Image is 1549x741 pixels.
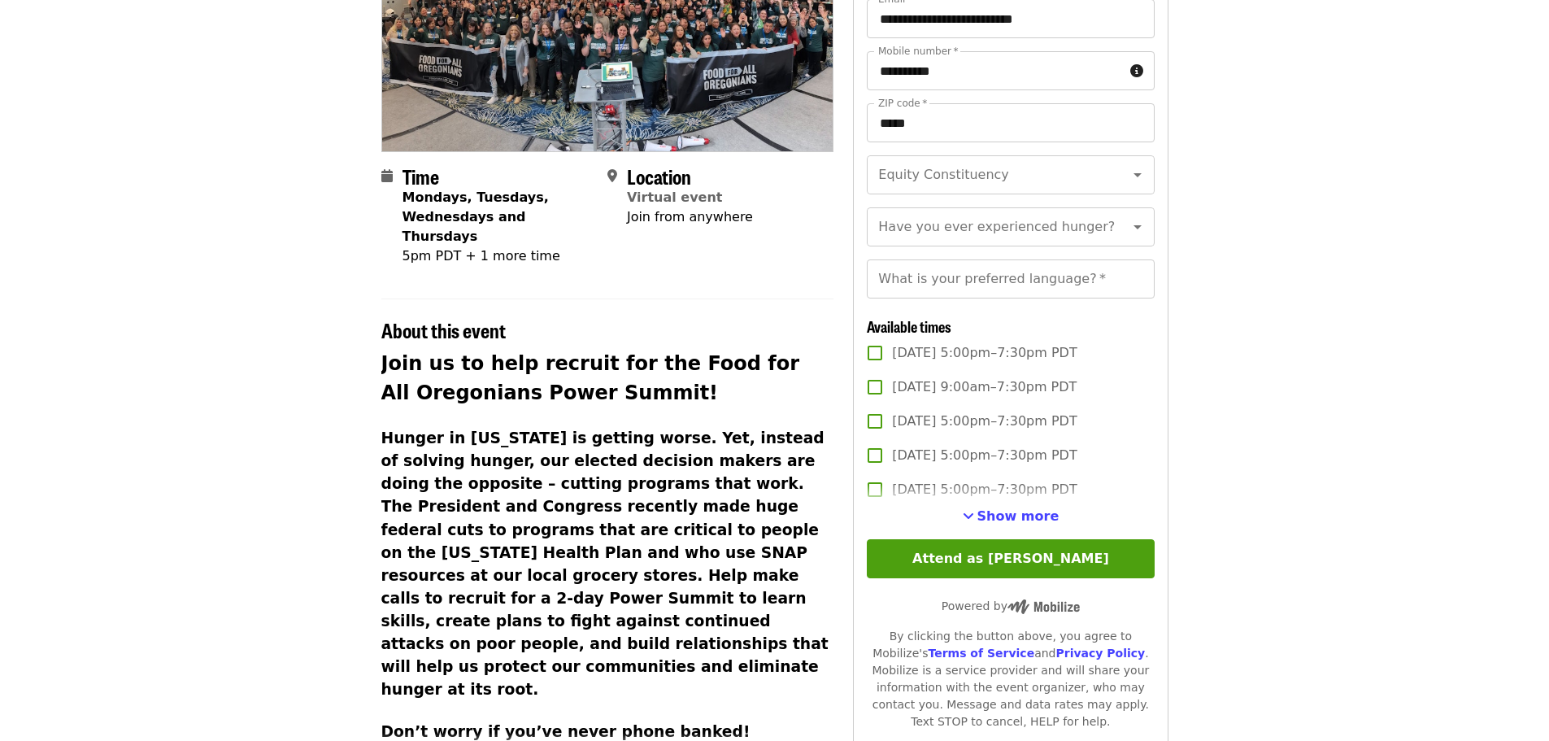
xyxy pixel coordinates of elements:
[607,168,617,184] i: map-marker-alt icon
[867,628,1154,730] div: By clicking the button above, you agree to Mobilize's and . Mobilize is a service provider and wi...
[977,508,1059,524] span: Show more
[878,46,958,56] label: Mobile number
[892,412,1077,431] span: [DATE] 5:00pm–7:30pm PDT
[942,599,1080,612] span: Powered by
[627,190,723,205] a: Virtual event
[867,316,951,337] span: Available times
[892,377,1077,397] span: [DATE] 9:00am–7:30pm PDT
[402,162,439,190] span: Time
[627,209,753,224] span: Join from anywhere
[892,343,1077,363] span: [DATE] 5:00pm–7:30pm PDT
[402,246,594,266] div: 5pm PDT + 1 more time
[878,98,927,108] label: ZIP code
[867,103,1154,142] input: ZIP code
[963,507,1059,526] button: See more timeslots
[381,349,834,408] h2: Join us to help recruit for the Food for All Oregonians Power Summit!
[1126,163,1149,186] button: Open
[1126,216,1149,238] button: Open
[867,539,1154,578] button: Attend as [PERSON_NAME]
[867,259,1154,299] input: What is your preferred language?
[928,647,1034,660] a: Terms of Service
[1055,647,1145,660] a: Privacy Policy
[381,427,834,701] h3: Hunger in [US_STATE] is getting worse. Yet, instead of solving hunger, our elected decision maker...
[627,162,691,190] span: Location
[867,51,1123,90] input: Mobile number
[1130,63,1143,79] i: circle-info icon
[892,480,1077,499] span: [DATE] 5:00pm–7:30pm PDT
[892,446,1077,465] span: [DATE] 5:00pm–7:30pm PDT
[381,168,393,184] i: calendar icon
[402,190,549,244] strong: Mondays, Tuesdays, Wednesdays and Thursdays
[381,316,506,344] span: About this event
[1007,599,1080,614] img: Powered by Mobilize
